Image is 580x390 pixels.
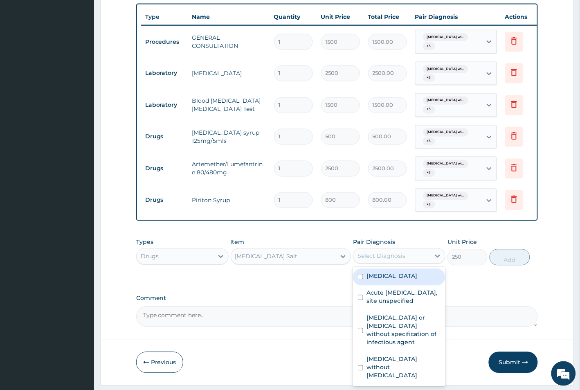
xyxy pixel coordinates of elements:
[43,46,137,56] div: Chat with us now
[188,125,270,149] td: [MEDICAL_DATA] syrup 125mg/5mls
[134,4,154,24] div: Minimize live chat window
[490,249,530,266] button: Add
[188,29,270,54] td: GENERAL CONSULTATION
[423,42,435,50] span: + 3
[357,252,405,260] div: Select Diagnosis
[15,41,33,61] img: d_794563401_company_1708531726252_794563401
[47,103,113,186] span: We're online!
[423,106,435,114] span: + 3
[4,223,156,252] textarea: Type your message and hit 'Enter'
[447,238,477,246] label: Unit Price
[366,355,441,380] label: [MEDICAL_DATA] without [MEDICAL_DATA]
[141,252,159,261] div: Drugs
[188,9,270,25] th: Name
[411,9,501,25] th: Pair Diagnosis
[141,98,188,113] td: Laboratory
[366,272,417,280] label: [MEDICAL_DATA]
[141,9,188,25] th: Type
[188,192,270,209] td: Piriton Syrup
[141,193,188,208] td: Drugs
[188,65,270,82] td: [MEDICAL_DATA]
[141,129,188,144] td: Drugs
[423,192,468,200] span: [MEDICAL_DATA] wi...
[317,9,364,25] th: Unit Price
[423,201,435,209] span: + 3
[423,128,468,137] span: [MEDICAL_DATA] wi...
[423,138,435,146] span: + 3
[270,9,317,25] th: Quantity
[501,9,542,25] th: Actions
[136,239,153,246] label: Types
[141,161,188,176] td: Drugs
[364,9,411,25] th: Total Price
[423,169,435,177] span: + 3
[366,314,441,347] label: [MEDICAL_DATA] or [MEDICAL_DATA] without specification of infectious agent
[141,34,188,50] td: Procedures
[141,66,188,81] td: Laboratory
[136,352,183,373] button: Previous
[366,289,441,305] label: Acute [MEDICAL_DATA], site unspecified
[423,33,468,41] span: [MEDICAL_DATA] wi...
[353,238,395,246] label: Pair Diagnosis
[188,156,270,181] td: Artemether/Lumefantrine 80/480mg
[423,97,468,105] span: [MEDICAL_DATA] wi...
[423,160,468,168] span: [MEDICAL_DATA] wi...
[489,352,538,373] button: Submit
[231,238,245,246] label: Item
[136,295,538,302] label: Comment
[423,65,468,73] span: [MEDICAL_DATA] wi...
[188,93,270,117] td: Blood [MEDICAL_DATA] [MEDICAL_DATA] Test
[235,252,298,261] div: [MEDICAL_DATA] Salt
[423,74,435,82] span: + 3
